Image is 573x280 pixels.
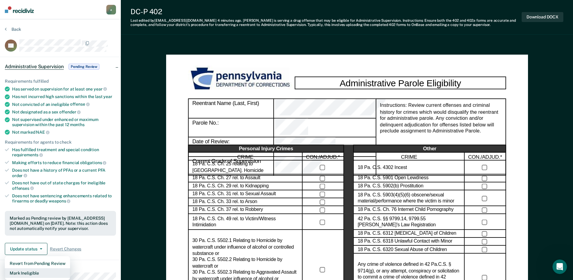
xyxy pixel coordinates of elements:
[12,168,116,178] div: Does not have a history of PFAs or a current PFA order
[358,247,447,253] label: 18 Pa. C.S. 6320 Sexual Abuse of Children
[50,247,81,252] span: Revert Changes
[192,207,263,213] label: 18 Pa. C.S. Ch. 37 rel. to Robbery
[358,175,428,182] label: 18 Pa. C.S. 5901 Open Lewdness
[70,102,90,107] span: offense
[49,199,70,203] span: weapons
[12,117,116,127] div: Not supervised under enhanced or maximum supervision within the past 12
[192,191,275,197] label: 18 Pa. C.S. Ch. 31 rel. to Sexual Assault
[12,129,116,135] div: Not marked
[522,12,563,22] button: Download DOCX
[5,64,64,70] span: Administrative Supervision
[5,259,70,268] button: Revert from Pending Review
[5,6,34,13] img: Recidiviz
[5,79,116,84] div: Requirements fulfilled
[295,76,506,89] div: Administrative Parole Eligibility
[80,160,106,165] span: obligations
[5,140,116,145] div: Requirements for agents to check
[192,216,298,228] label: 18 Pa. C.S. Ch. 49 rel. to Victim/Witness Intimidation
[274,118,376,137] div: Parole No.:
[274,99,376,118] div: Reentrant Name (Last, First)
[106,5,116,14] button: a
[12,193,116,204] div: Does not have sentencing enhancements related to firearms or deadly
[103,94,112,99] span: year
[12,152,43,157] span: requirements
[358,231,456,237] label: 18 Pa. C.S. 6312 [MEDICAL_DATA] of Children
[12,94,116,99] div: Has not incurred high sanctions within the last
[69,64,99,70] span: Pending Review
[375,99,506,176] div: Instructions: Review current offenses and criminal history for crimes which would disqualify the ...
[59,110,81,114] span: offender
[192,199,257,205] label: 18 Pa. C.S. Ch. 33 rel. to Arson
[358,164,407,171] label: 18 Pa. C.S. 4302 Incest
[188,153,302,161] div: CRIME
[353,153,465,161] div: CRIME
[358,192,460,205] label: 18 Pa. C.S. 5903(4)(5)(6) obscene/sexual material/performance where the victim is minor
[5,243,47,255] button: Update status
[353,145,506,153] div: Other
[130,18,522,27] div: Last edited by [EMAIL_ADDRESS][DOMAIN_NAME] . [PERSON_NAME] is serving a drug offense that may be...
[12,147,116,157] div: Has fulfilled treatment and special condition
[358,216,460,228] label: 42 Pa. C.S. §§ 9799.14, 9799.55 [PERSON_NAME]’s Law Registration
[12,186,34,191] span: offenses
[12,180,116,191] div: Does not have out of state charges for ineligible
[358,207,453,213] label: 18 Pa. C.S. Ch. 76 Internet Child Pornography
[94,87,107,91] span: year
[36,130,49,135] span: NAE
[192,175,260,182] label: 18 Pa. C.S. Ch. 27 rel. to Assault
[10,216,111,231] div: Marked as Pending review by [EMAIL_ADDRESS][DOMAIN_NAME] on [DATE]. Note: this action does not au...
[358,239,452,245] label: 18 Pa. C.S. 6318 Unlawful Contact with Minor
[552,259,567,274] iframe: Intercom live chat
[12,109,116,115] div: Not designated as a sex
[12,102,116,107] div: Not convicted of an ineligible
[188,65,295,92] img: PDOC Logo
[5,268,70,278] button: Mark Ineligible
[217,18,241,23] span: 4 minutes ago
[302,153,344,161] div: CON./ADJUD.*
[188,137,274,156] div: Date of Review:
[192,161,298,174] label: 18 Pa. C.S. Ch. 25 relating to [GEOGRAPHIC_DATA]. Homicide
[192,183,269,189] label: 18 Pa. C.S. Ch. 29 rel. to Kidnapping
[358,183,423,189] label: 18 Pa. C.S. 5902(b) Prostitution
[70,122,85,127] span: months
[274,137,376,156] div: Date of Review:
[12,86,116,92] div: Has served on supervision for at least one
[5,27,21,32] button: Back
[12,160,116,165] div: Making efforts to reduce financial
[188,118,274,137] div: Parole No.:
[465,153,506,161] div: CON./ADJUD.*
[188,99,274,118] div: Reentrant Name (Last, First)
[188,145,344,153] div: Personal Injury Crimes
[130,7,522,16] div: DC-P 402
